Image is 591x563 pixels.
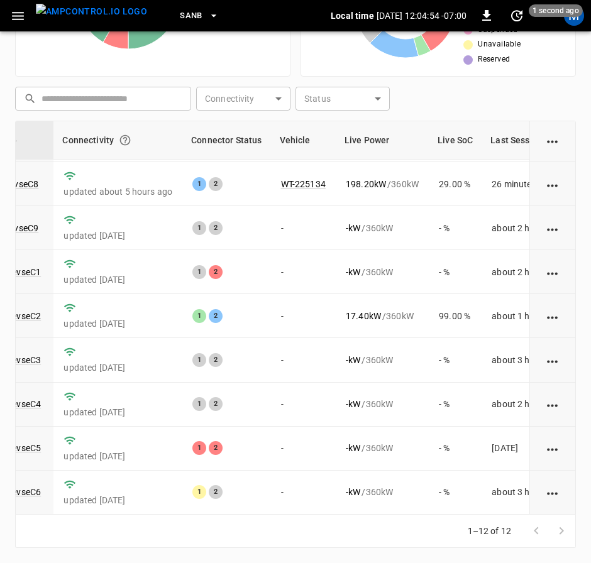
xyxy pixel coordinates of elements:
td: - % [429,383,482,427]
p: 17.40 kW [346,310,381,322]
div: 1 [192,221,206,235]
p: [DATE] 12:04:54 -07:00 [377,9,467,22]
div: 2 [209,221,223,235]
div: 1 [192,265,206,279]
th: Last Session [482,121,575,160]
td: - % [429,206,482,250]
div: 1 [192,353,206,367]
p: 198.20 kW [346,178,386,190]
div: / 360 kW [346,398,419,410]
td: about 3 hours ago [482,338,575,382]
button: SanB [175,4,224,28]
th: Live Power [336,121,429,160]
td: - [271,206,336,250]
div: / 360 kW [346,354,419,366]
p: updated [DATE] [64,450,172,462]
td: - % [429,427,482,471]
div: action cell options [545,222,561,234]
button: Connection between the charger and our software. [114,129,136,151]
td: [DATE] [482,427,575,471]
td: 29.00 % [429,162,482,206]
th: Vehicle [271,121,336,160]
p: - kW [346,442,360,454]
td: about 1 hour ago [482,294,575,338]
p: updated [DATE] [64,317,172,330]
div: action cell options [545,486,561,498]
td: - [271,250,336,294]
div: action cell options [545,442,561,454]
div: 2 [209,177,223,191]
div: action cell options [545,178,561,190]
td: about 2 hours ago [482,250,575,294]
td: 26 minutes ago [482,162,575,206]
p: updated [DATE] [64,494,172,506]
div: 1 [192,309,206,323]
div: 2 [209,265,223,279]
p: updated [DATE] [64,273,172,286]
button: set refresh interval [507,6,527,26]
p: 1–12 of 12 [468,525,512,537]
a: WT-225134 [281,179,326,189]
td: - [271,294,336,338]
div: 2 [209,397,223,411]
div: 2 [209,441,223,455]
span: 1 second ago [529,4,583,17]
td: - [271,338,336,382]
td: - % [429,250,482,294]
p: - kW [346,354,360,366]
p: updated [DATE] [64,406,172,418]
p: updated [DATE] [64,361,172,374]
td: - [271,383,336,427]
span: SanB [180,9,202,23]
div: action cell options [545,266,561,278]
p: updated [DATE] [64,229,172,242]
div: / 360 kW [346,266,419,278]
th: Connector Status [182,121,270,160]
th: Live SoC [429,121,482,160]
td: about 3 hours ago [482,471,575,515]
div: 1 [192,177,206,191]
div: action cell options [545,354,561,366]
div: action cell options [545,398,561,410]
div: / 360 kW [346,442,419,454]
div: action cell options [545,310,561,322]
p: - kW [346,266,360,278]
div: / 360 kW [346,222,419,234]
div: / 360 kW [346,178,419,190]
p: - kW [346,486,360,498]
div: 2 [209,485,223,499]
p: - kW [346,398,360,410]
td: 99.00 % [429,294,482,338]
div: 1 [192,485,206,499]
div: / 360 kW [346,310,419,322]
div: 1 [192,397,206,411]
span: Reserved [478,53,510,66]
p: updated about 5 hours ago [64,185,172,198]
p: - kW [346,222,360,234]
div: 2 [209,309,223,323]
span: Unavailable [478,38,521,51]
div: 1 [192,441,206,455]
div: Connectivity [62,129,174,151]
p: Local time [331,9,374,22]
div: 2 [209,353,223,367]
td: - [271,471,336,515]
td: about 2 hours ago [482,206,575,250]
td: about 2 hours ago [482,383,575,427]
img: ampcontrol.io logo [36,4,147,19]
div: / 360 kW [346,486,419,498]
td: - [271,427,336,471]
div: action cell options [545,134,561,146]
td: - % [429,338,482,382]
td: - % [429,471,482,515]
